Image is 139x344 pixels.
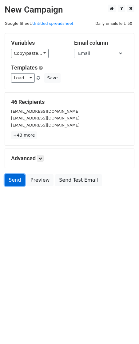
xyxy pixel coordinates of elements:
h5: Variables [11,40,65,46]
h5: Advanced [11,155,128,162]
a: Load... [11,73,35,83]
a: Preview [26,174,54,186]
a: Copy/paste... [11,49,49,58]
a: +43 more [11,131,37,139]
small: [EMAIL_ADDRESS][DOMAIN_NAME] [11,116,80,120]
a: Send [5,174,25,186]
button: Save [44,73,60,83]
small: Google Sheet: [5,21,73,26]
a: Daily emails left: 50 [93,21,134,26]
small: [EMAIL_ADDRESS][DOMAIN_NAME] [11,109,80,114]
h5: Email column [74,40,128,46]
a: Send Test Email [55,174,102,186]
h2: New Campaign [5,5,134,15]
span: Daily emails left: 50 [93,20,134,27]
a: Untitled spreadsheet [32,21,73,26]
iframe: Chat Widget [108,315,139,344]
a: Templates [11,64,38,71]
small: [EMAIL_ADDRESS][DOMAIN_NAME] [11,123,80,127]
h5: 46 Recipients [11,99,128,105]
